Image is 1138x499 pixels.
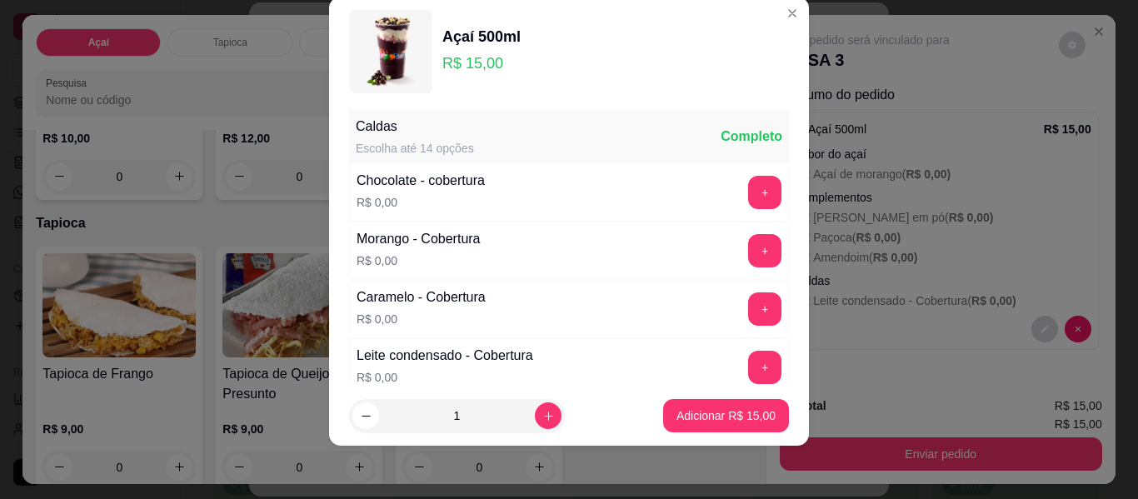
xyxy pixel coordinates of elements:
button: add [748,351,781,384]
button: decrease-product-quantity [352,402,379,429]
p: R$ 0,00 [357,311,486,327]
div: Morango - Cobertura [357,229,481,249]
button: add [748,234,781,267]
button: increase-product-quantity [535,402,562,429]
img: product-image [349,10,432,93]
div: Leite condensado - Cobertura [357,346,533,366]
p: R$ 0,00 [357,194,485,211]
div: Escolha até 14 opções [356,140,474,157]
div: Completo [721,127,782,147]
div: Caldas [356,117,474,137]
button: add [748,176,781,209]
button: Adicionar R$ 15,00 [663,399,789,432]
button: add [748,292,781,326]
div: Açaí 500ml [442,25,521,48]
p: R$ 0,00 [357,369,533,386]
p: R$ 15,00 [442,52,521,75]
p: R$ 0,00 [357,252,481,269]
div: Chocolate - cobertura [357,171,485,191]
p: Adicionar R$ 15,00 [676,407,776,424]
div: Caramelo - Cobertura [357,287,486,307]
